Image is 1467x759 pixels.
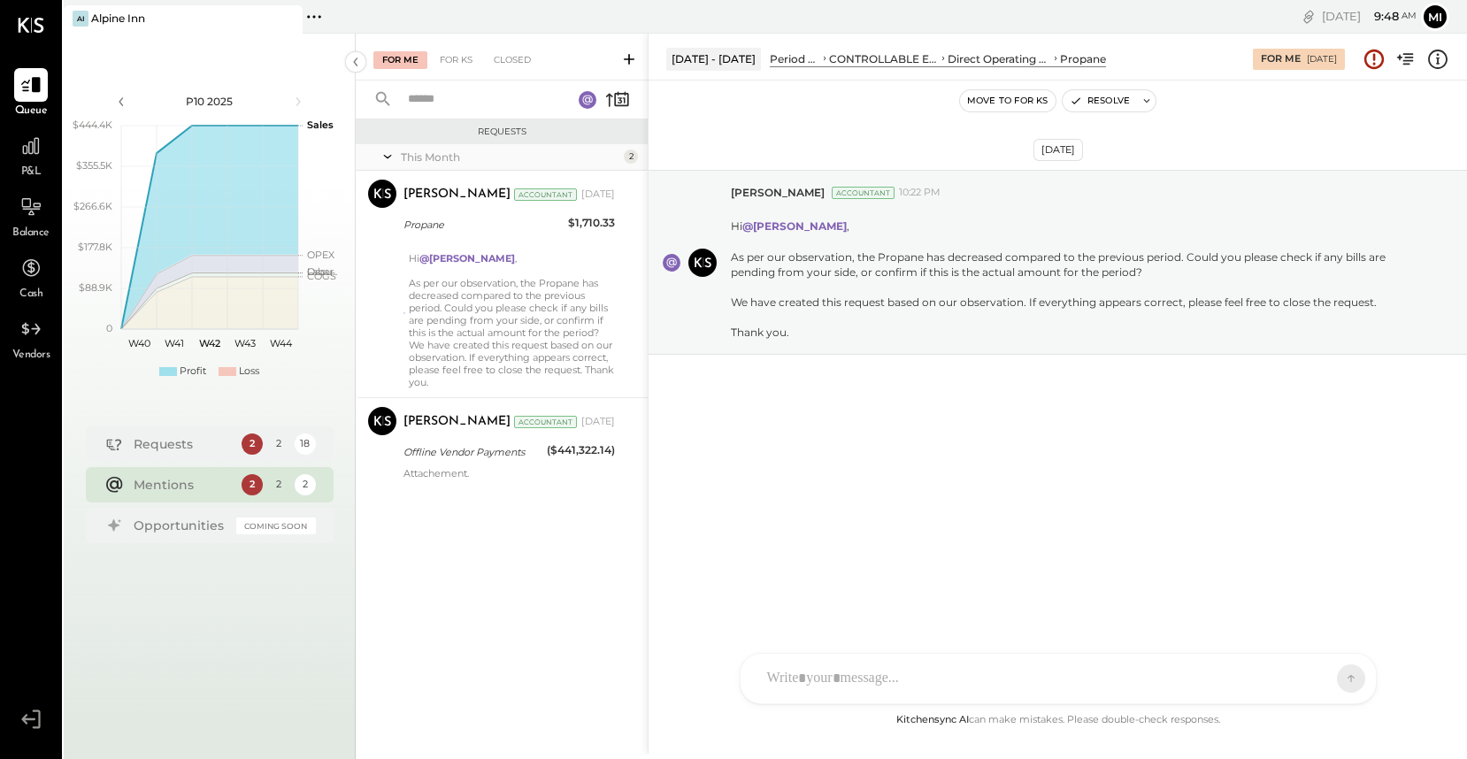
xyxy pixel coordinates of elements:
div: Offline Vendor Payments [403,443,541,461]
span: 10:22 PM [899,186,941,200]
button: Resolve [1063,90,1137,111]
div: 2 [295,474,316,495]
div: Loss [239,364,259,379]
div: [DATE] [1322,8,1417,25]
text: Sales [307,119,334,131]
div: ($441,322.14) [547,441,615,459]
div: 2 [624,149,638,164]
div: Mentions [134,476,233,494]
a: P&L [1,129,61,180]
div: [DATE] - [DATE] [666,48,761,70]
p: As per our observation, the Propane has decreased compared to the previous period. Could you plea... [731,203,1417,340]
button: Move to for ks [960,90,1056,111]
div: CONTROLLABLE EXPENSES [829,51,939,66]
text: $88.9K [79,281,112,294]
text: $355.5K [76,159,112,172]
text: $444.4K [73,119,112,131]
a: Vendors [1,312,61,364]
a: Cash [1,251,61,303]
div: AI [73,11,88,27]
div: [PERSON_NAME] [403,413,511,431]
div: 2 [268,474,289,495]
text: COGS [307,270,336,282]
div: $1,710.33 [568,214,615,232]
div: [DATE] [1033,139,1083,161]
text: Occu... [307,265,337,278]
text: OPEX [307,249,335,261]
div: Accountant [832,187,895,199]
span: P&L [21,165,42,180]
div: This Month [401,149,619,165]
text: 0 [106,322,112,334]
text: $266.6K [73,200,112,212]
div: Opportunities [134,517,227,534]
div: Propane [1060,51,1106,66]
div: [DATE] [581,188,615,202]
span: Cash [19,287,42,303]
text: $177.8K [78,241,112,253]
div: For Me [1261,52,1301,66]
div: For KS [431,51,481,69]
span: Balance [12,226,50,241]
button: Mi [1421,3,1449,31]
text: W43 [234,337,256,349]
text: W41 [165,337,184,349]
div: Period P&L [770,51,820,66]
div: [DATE] [581,415,615,429]
span: [PERSON_NAME] [731,185,825,200]
div: Alpine Inn [91,11,145,26]
div: Requests [365,126,639,138]
span: Queue [15,103,48,119]
div: Propane [403,216,563,234]
div: Coming Soon [236,517,316,534]
div: Hi , [731,218,1417,234]
text: W44 [269,337,292,349]
div: copy link [1300,7,1317,26]
div: 2 [242,433,263,455]
div: For Me [373,51,427,69]
div: 18 [295,433,316,455]
div: 2 [242,474,263,495]
text: W42 [199,337,220,349]
text: W40 [127,337,150,349]
div: Requests [134,435,233,453]
strong: @[PERSON_NAME] [742,219,847,233]
div: P10 2025 [134,94,285,109]
div: Profit [180,364,206,379]
div: Hi , [409,252,615,264]
div: Accountant [514,188,577,201]
strong: @[PERSON_NAME] [419,252,515,264]
div: [DATE] [1307,53,1337,65]
a: Queue [1,68,61,119]
span: Vendors [12,348,50,364]
div: As per our observation, the Propane has decreased compared to the previous period. Could you plea... [409,240,615,388]
div: [PERSON_NAME] [403,186,511,203]
div: 2 [268,433,289,455]
a: Balance [1,190,61,241]
div: Closed [485,51,540,69]
div: Direct Operating Expenses [948,51,1051,66]
div: Accountant [514,416,577,428]
div: Attachement. [403,467,615,479]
